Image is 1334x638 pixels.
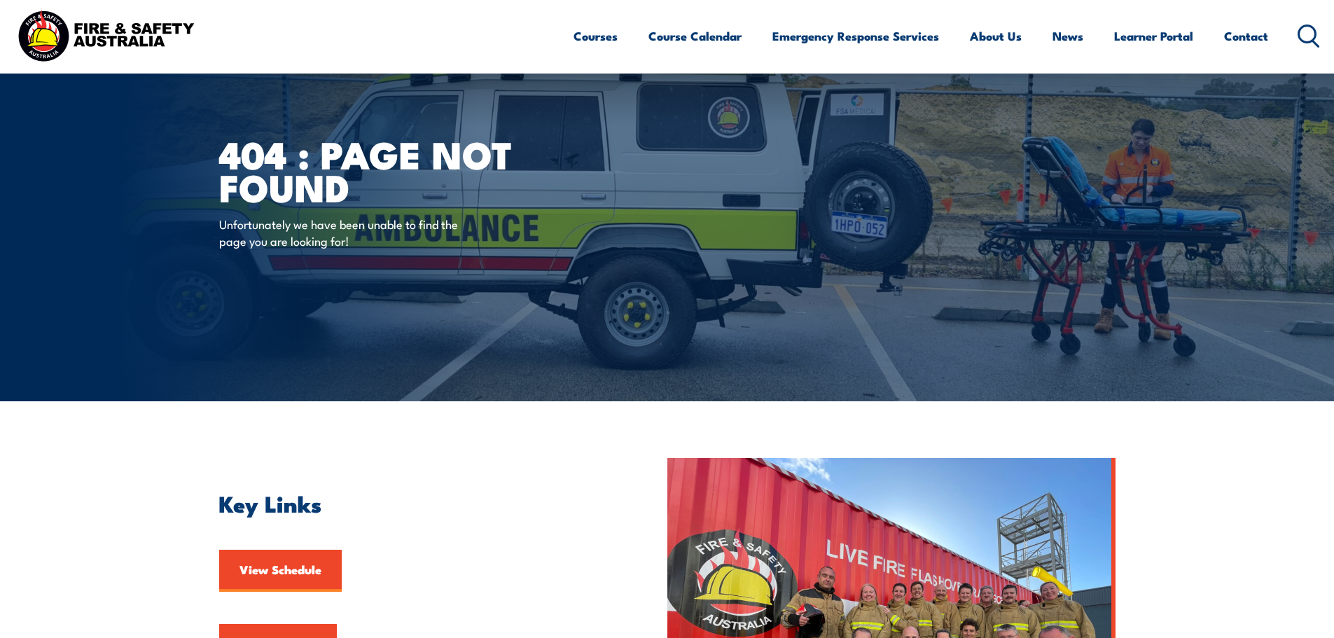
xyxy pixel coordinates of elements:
a: Emergency Response Services [772,18,939,55]
p: Unfortunately we have been unable to find the page you are looking for! [219,216,475,249]
a: Course Calendar [648,18,742,55]
h2: Key Links [219,493,603,513]
a: News [1052,18,1083,55]
h1: 404 : Page Not Found [219,137,565,202]
a: Learner Portal [1114,18,1193,55]
a: View Schedule [219,550,342,592]
a: Contact [1224,18,1268,55]
a: About Us [970,18,1022,55]
a: Courses [574,18,618,55]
